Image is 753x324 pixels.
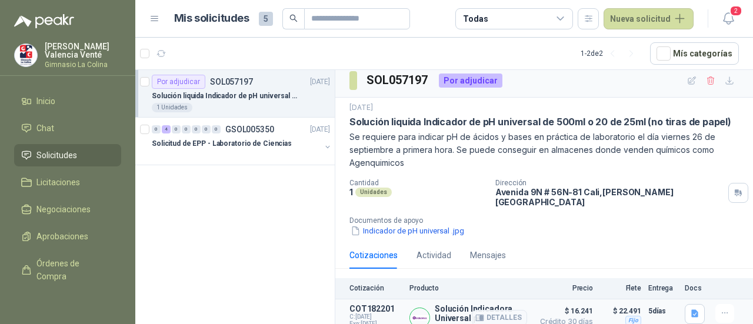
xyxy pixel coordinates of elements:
[152,125,161,133] div: 0
[45,42,121,59] p: [PERSON_NAME] Valencia Venté
[152,122,332,160] a: 0 4 0 0 0 0 0 GSOL005350[DATE] Solicitud de EPP - Laboratorio de Ciencias
[310,124,330,135] p: [DATE]
[650,42,739,65] button: Mís categorías
[152,103,192,112] div: 1 Unidades
[202,125,211,133] div: 0
[14,252,121,288] a: Órdenes de Compra
[36,176,80,189] span: Licitaciones
[289,14,298,22] span: search
[349,131,739,169] p: Se requiere para indicar pH de ácidos y bases en práctica de laboratorio el día viernes 26 de sep...
[212,125,221,133] div: 0
[36,95,55,108] span: Inicio
[349,187,353,197] p: 1
[349,102,373,113] p: [DATE]
[439,74,502,88] div: Por adjudicar
[36,203,91,216] span: Negociaciones
[648,304,678,318] p: 5 días
[718,8,739,29] button: 2
[14,171,121,193] a: Licitaciones
[14,14,74,28] img: Logo peakr
[152,91,298,102] p: Solución liquida Indicador de pH universal de 500ml o 20 de 25ml (no tiras de papel)
[470,249,506,262] div: Mensajes
[349,249,398,262] div: Cotizaciones
[36,149,77,162] span: Solicitudes
[349,304,402,313] p: COT182201
[14,225,121,248] a: Aprobaciones
[36,257,110,283] span: Órdenes de Compra
[349,116,731,128] p: Solución liquida Indicador de pH universal de 500ml o 20 de 25ml (no tiras de papel)
[45,61,121,68] p: Gimnasio La Colina
[162,125,171,133] div: 4
[152,75,205,89] div: Por adjudicar
[600,304,641,318] p: $ 22.491
[14,198,121,221] a: Negociaciones
[15,44,37,66] img: Company Logo
[435,304,527,323] p: Solución Indicadora Universal pH
[495,179,724,187] p: Dirección
[463,12,488,25] div: Todas
[210,78,253,86] p: SOL057197
[135,70,335,118] a: Por adjudicarSOL057197[DATE] Solución liquida Indicador de pH universal de 500ml o 20 de 25ml (no...
[172,125,181,133] div: 0
[534,284,593,292] p: Precio
[225,125,274,133] p: GSOL005350
[182,125,191,133] div: 0
[310,76,330,88] p: [DATE]
[685,284,708,292] p: Docs
[355,188,392,197] div: Unidades
[36,122,54,135] span: Chat
[259,12,273,26] span: 5
[600,284,641,292] p: Flete
[349,313,402,320] span: C: [DATE]
[604,8,694,29] button: Nueva solicitud
[152,138,292,149] p: Solicitud de EPP - Laboratorio de Ciencias
[349,225,465,237] button: Indicador de pH universal .jpg
[349,179,486,187] p: Cantidad
[14,144,121,166] a: Solicitudes
[14,117,121,139] a: Chat
[409,284,527,292] p: Producto
[174,10,249,27] h1: Mis solicitudes
[192,125,201,133] div: 0
[729,5,742,16] span: 2
[14,90,121,112] a: Inicio
[36,230,88,243] span: Aprobaciones
[417,249,451,262] div: Actividad
[349,216,748,225] p: Documentos de apoyo
[495,187,724,207] p: Avenida 9N # 56N-81 Cali , [PERSON_NAME][GEOGRAPHIC_DATA]
[349,284,402,292] p: Cotización
[14,292,121,315] a: Manuales y ayuda
[534,304,593,318] span: $ 16.241
[366,71,429,89] h3: SOL057197
[648,284,678,292] p: Entrega
[581,44,641,63] div: 1 - 2 de 2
